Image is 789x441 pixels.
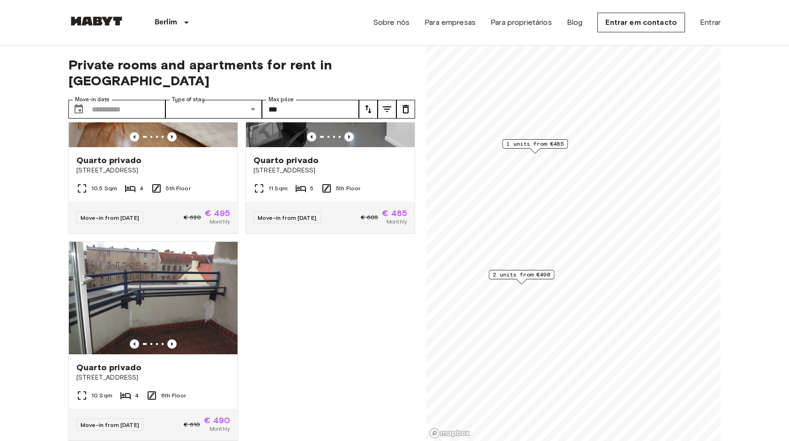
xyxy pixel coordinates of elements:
[378,100,396,119] button: tune
[184,213,201,222] span: € 620
[567,17,583,28] a: Blog
[310,184,313,193] span: 5
[429,428,470,439] a: Mapbox logo
[253,155,319,166] span: Quarto privado
[69,242,238,354] img: Marketing picture of unit DE-01-073-04M
[68,34,238,234] a: Marketing picture of unit DE-01-193-02MPrevious imagePrevious imageQuarto privado[STREET_ADDRESS]...
[424,17,476,28] a: Para empresas
[597,13,685,32] a: Entrar em contacto
[344,132,354,142] button: Previous image
[167,339,177,349] button: Previous image
[258,214,316,221] span: Move-in from [DATE]
[268,184,288,193] span: 11 Sqm
[489,270,554,284] div: Map marker
[81,421,139,428] span: Move-in from [DATE]
[268,96,294,104] label: Max price
[91,184,117,193] span: 10.5 Sqm
[130,132,139,142] button: Previous image
[69,100,88,119] button: Choose date
[336,184,360,193] span: 5th Floor
[253,166,407,175] span: [STREET_ADDRESS]
[81,214,139,221] span: Move-in from [DATE]
[246,34,415,234] a: Marketing picture of unit DE-01-258-05MPrevious imagePrevious imageQuarto privado[STREET_ADDRESS]...
[361,213,378,222] span: € 605
[209,217,230,226] span: Monthly
[209,425,230,433] span: Monthly
[76,155,141,166] span: Quarto privado
[307,132,316,142] button: Previous image
[155,17,177,28] p: Berlim
[184,420,200,429] span: € 610
[75,96,110,104] label: Move-in date
[204,416,230,425] span: € 490
[359,100,378,119] button: tune
[493,270,550,279] span: 2 units from €490
[172,96,205,104] label: Type of stay
[91,391,112,400] span: 10 Sqm
[700,17,721,28] a: Entrar
[130,339,139,349] button: Previous image
[506,140,564,148] span: 1 units from €485
[76,166,230,175] span: [STREET_ADDRESS]
[68,16,125,26] img: Habyt
[167,132,177,142] button: Previous image
[76,362,141,373] span: Quarto privado
[382,209,407,217] span: € 485
[135,391,139,400] span: 4
[140,184,143,193] span: 4
[502,139,568,154] div: Map marker
[161,391,186,400] span: 6th Floor
[396,100,415,119] button: tune
[166,184,190,193] span: 5th Floor
[373,17,409,28] a: Sobre nós
[68,57,415,89] span: Private rooms and apartments for rent in [GEOGRAPHIC_DATA]
[68,241,238,441] a: Marketing picture of unit DE-01-073-04MPrevious imagePrevious imageQuarto privado[STREET_ADDRESS]...
[491,17,552,28] a: Para proprietários
[387,217,407,226] span: Monthly
[205,209,230,217] span: € 495
[76,373,230,382] span: [STREET_ADDRESS]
